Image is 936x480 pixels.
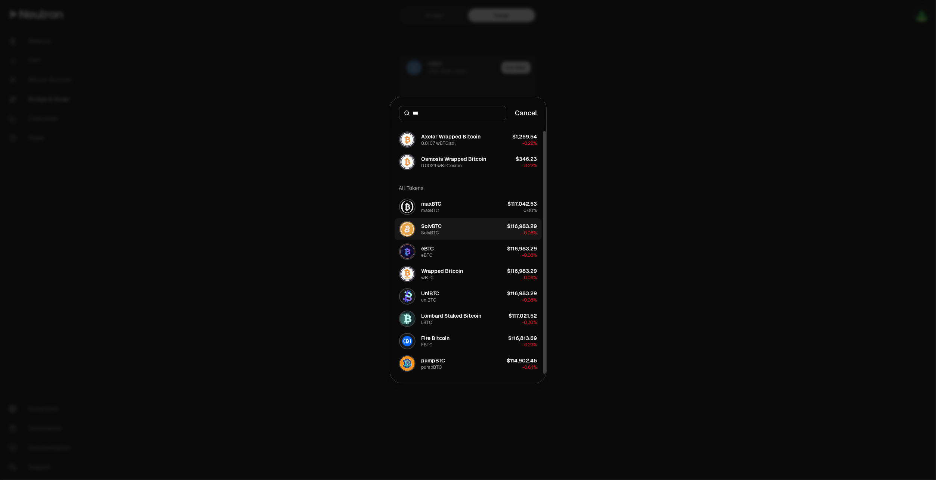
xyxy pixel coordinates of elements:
button: eBTC LogoeBTCeBTC$116,983.29-0.08% [395,240,542,263]
div: pumpBTC [421,364,442,370]
img: FBTC Logo [400,334,415,349]
div: Your Tokens [395,113,542,128]
div: Fire Bitcoin [421,334,450,342]
img: LBTC Logo [400,311,415,326]
button: wBTC LogoWrapped BitcoinwBTC$116,983.29-0.08% [395,263,542,285]
div: $116,983.29 [507,245,537,252]
div: FBTC [421,342,433,348]
span: -0.08% [522,297,537,303]
div: $116,983.29 [507,222,537,230]
img: eBTC Logo [400,244,415,259]
span: -0.22% [523,163,537,169]
button: SolvBTC LogoSolvBTCSolvBTC$116,983.29-0.08% [395,218,542,240]
span: -0.23% [523,342,537,348]
div: SolvBTC [421,222,442,230]
span: 0.00% [524,208,537,213]
img: SolvBTC Logo [400,222,415,237]
span: -0.64% [523,364,537,370]
img: pumpBTC Logo [400,356,415,371]
div: UniBTC [421,290,439,297]
img: wBTC Logo [400,267,415,281]
div: eBTC [421,245,434,252]
div: SolvBTC [421,230,439,236]
div: $117,021.52 [509,312,537,320]
button: FBTC LogoFire BitcoinFBTC$116,813.69-0.23% [395,330,542,352]
button: maxBTC LogomaxBTCmaxBTC$117,042.530.00% [395,196,542,218]
div: $114,902.45 [507,357,537,364]
div: uniBTC [421,297,436,303]
img: wBTC.axl Logo [400,132,415,147]
button: wBTC.axl LogoAxelar Wrapped Bitcoin0.0107 wBTC.axl$1,259.54-0.22% [395,128,542,151]
button: LBTC LogoLombard Staked BitcoinLBTC$117,021.52-0.30% [395,308,542,330]
span: -0.08% [522,252,537,258]
span: -0.30% [522,320,537,325]
button: wBTC.osmo LogoOsmosis Wrapped Bitcoin0.0029 wBTC.osmo$346.23-0.22% [395,151,542,173]
div: 0.0029 wBTC.osmo [421,163,462,169]
div: maxBTC [421,200,442,208]
div: All Tokens [395,181,542,196]
div: Lombard Staked Bitcoin [421,312,482,320]
div: Wrapped Bitcoin [421,267,463,275]
div: $117,042.53 [508,200,537,208]
img: maxBTC Logo [400,199,415,214]
span: -0.08% [522,230,537,236]
div: $1,259.54 [513,133,537,140]
div: maxBTC [421,208,439,213]
span: -0.08% [522,275,537,281]
div: Axelar Wrapped Bitcoin [421,133,481,140]
div: pumpBTC [421,357,445,364]
div: 0.0107 wBTC.axl [421,140,456,146]
div: $116,983.29 [507,290,537,297]
span: -0.22% [523,140,537,146]
div: wBTC [421,275,434,281]
div: $116,983.29 [507,267,537,275]
div: $116,813.69 [509,334,537,342]
img: uniBTC Logo [400,289,415,304]
div: $346.23 [516,155,537,163]
img: wBTC.osmo Logo [400,155,415,169]
div: LBTC [421,320,432,325]
div: eBTC [421,252,433,258]
button: pumpBTC LogopumpBTCpumpBTC$114,902.45-0.64% [395,352,542,375]
button: Cancel [515,108,537,118]
button: uniBTC LogoUniBTCuniBTC$116,983.29-0.08% [395,285,542,308]
div: Osmosis Wrapped Bitcoin [421,155,486,163]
